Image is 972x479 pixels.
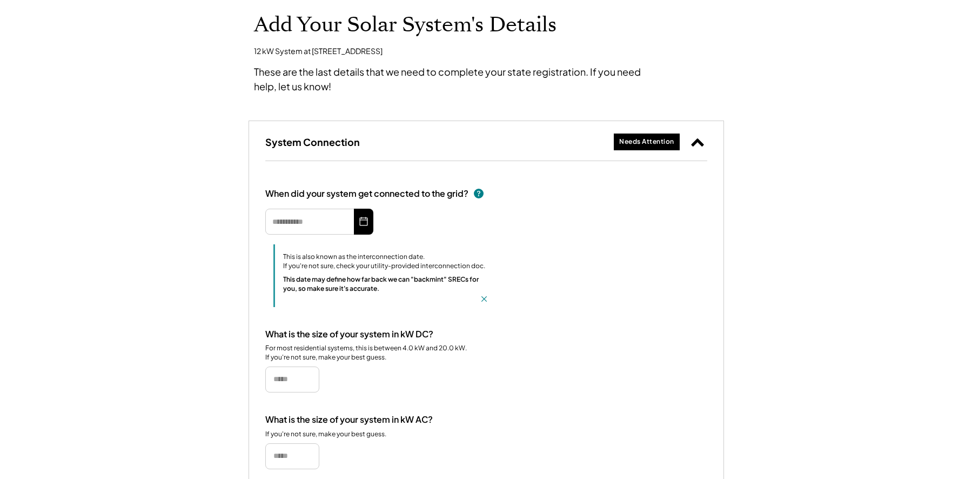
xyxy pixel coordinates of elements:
h1: Add Your Solar System's Details [254,12,719,38]
div: What is the size of your system in kW AC? [265,414,433,425]
div: If you're not sure, make your best guess. [265,430,386,439]
div: This date may define how far back we can "backmint" SRECs for you, so make sure it's accurate. [283,275,490,294]
div: For most residential systems, this is between 4.0 kW and 20.0 kW. If you're not sure, make your b... [265,344,468,362]
div: Needs Attention [619,137,674,147]
div: This is also known as the interconnection date. If you're not sure, check your utility-provided i... [283,252,485,271]
div: When did your system get connected to the grid? [265,188,468,199]
div: These are the last details that we need to complete your state registration. If you need help, le... [254,64,659,94]
div: 12 kW System at [STREET_ADDRESS] [254,46,383,57]
h3: System Connection [265,136,360,148]
div: What is the size of your system in kW DC? [265,329,433,340]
